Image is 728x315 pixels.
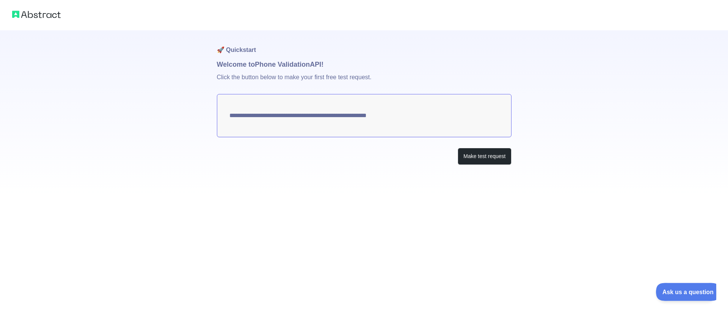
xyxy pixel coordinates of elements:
[217,59,511,70] h1: Welcome to Phone Validation API!
[656,283,716,301] iframe: Toggle Customer Support
[458,148,511,165] button: Make test request
[217,30,511,59] h1: 🚀 Quickstart
[12,9,61,20] img: Abstract logo
[217,70,511,94] p: Click the button below to make your first free test request.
